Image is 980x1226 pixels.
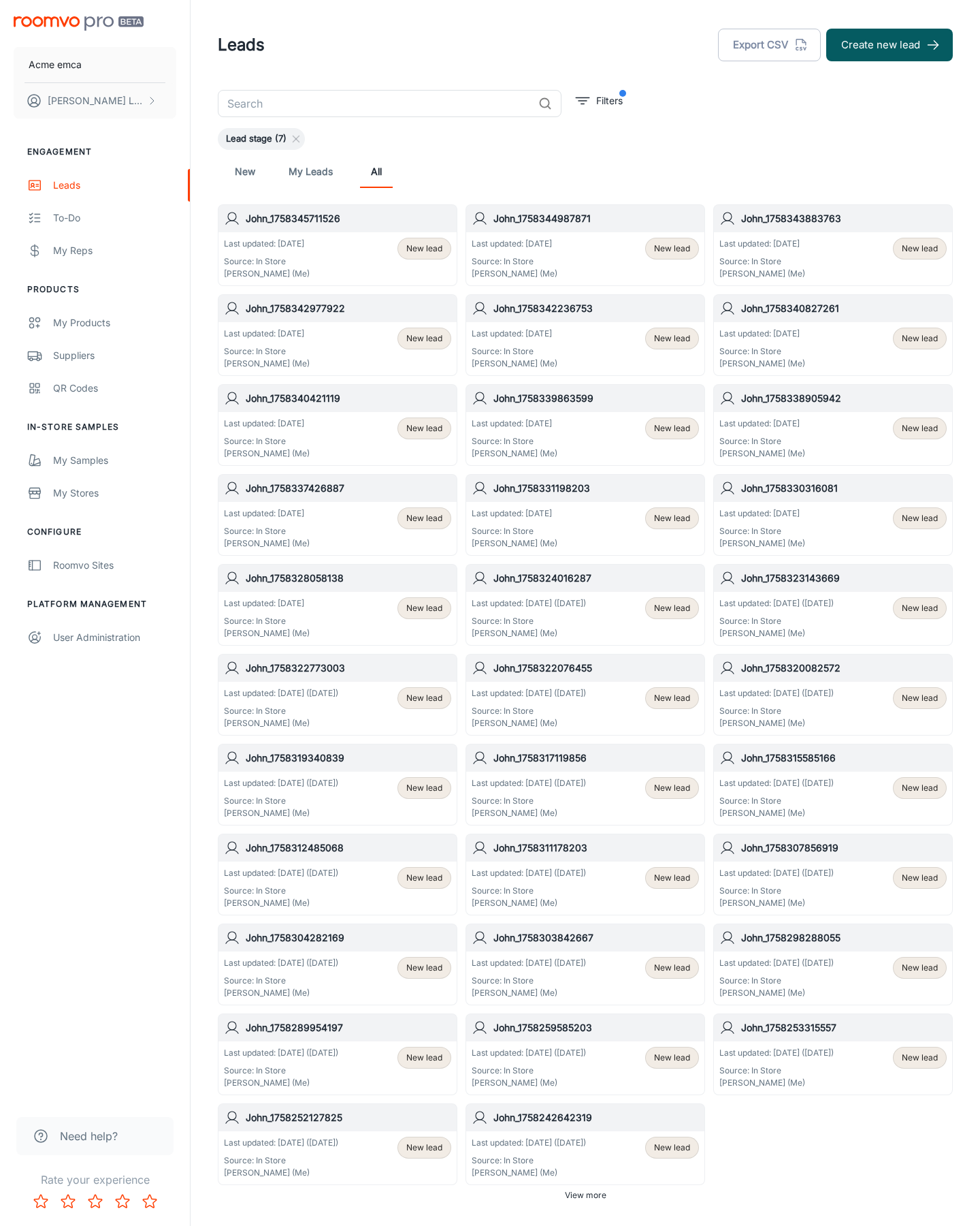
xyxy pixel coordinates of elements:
[719,795,834,807] p: Source: In Store
[654,332,690,345] span: New lead
[224,268,310,280] p: [PERSON_NAME] (Me)
[246,211,451,226] h6: John_1758345711526
[472,795,586,807] p: Source: In Store
[136,1188,163,1215] button: Rate 5 star
[246,930,451,945] h6: John_1758304282169
[218,132,295,146] span: Lead stage (7)
[719,597,834,610] p: Last updated: [DATE] ([DATE])
[246,751,451,766] h6: John_1758319340839
[719,987,834,999] p: [PERSON_NAME] (Me)
[406,962,442,974] span: New lead
[472,255,557,268] p: Source: In Store
[719,897,834,909] p: [PERSON_NAME] (Me)
[493,391,699,406] h6: John_1758339863599
[406,692,442,704] span: New lead
[472,687,586,700] p: Last updated: [DATE] ([DATE])
[218,924,457,1005] a: John_1758304282169Last updated: [DATE] ([DATE])Source: In Store[PERSON_NAME] (Me)New lead
[741,301,947,316] h6: John_1758340827261
[572,90,626,112] button: filter
[472,885,586,897] p: Source: In Store
[719,885,834,897] p: Source: In Store
[472,867,586,879] p: Last updated: [DATE] ([DATE])
[109,1188,136,1215] button: Rate 4 star
[224,1167,338,1179] p: [PERSON_NAME] (Me)
[472,597,586,610] p: Last updated: [DATE] ([DATE])
[53,381,176,396] div: QR Codes
[493,840,699,855] h6: John_1758311178203
[218,128,305,150] div: Lead stage (7)
[406,422,442,435] span: New lead
[406,512,442,524] span: New lead
[472,1077,586,1089] p: [PERSON_NAME] (Me)
[224,867,338,879] p: Last updated: [DATE] ([DATE])
[406,1052,442,1064] span: New lead
[719,507,805,520] p: Last updated: [DATE]
[472,238,557,250] p: Last updated: [DATE]
[741,930,947,945] h6: John_1758298288055
[719,717,834,729] p: [PERSON_NAME] (Me)
[406,782,442,794] span: New lead
[741,571,947,586] h6: John_1758323143669
[465,384,705,466] a: John_1758339863599Last updated: [DATE]Source: In Store[PERSON_NAME] (Me)New lead
[218,564,457,646] a: John_1758328058138Last updated: [DATE]Source: In Store[PERSON_NAME] (Me)New lead
[493,571,699,586] h6: John_1758324016287
[902,962,938,974] span: New lead
[224,1047,338,1059] p: Last updated: [DATE] ([DATE])
[224,687,338,700] p: Last updated: [DATE] ([DATE])
[472,537,557,550] p: [PERSON_NAME] (Me)
[218,1013,457,1095] a: John_1758289954197Last updated: [DATE] ([DATE])Source: In Store[PERSON_NAME] (Me)New lead
[741,840,947,855] h6: John_1758307856919
[826,29,953,61] button: Create new lead
[224,358,310,370] p: [PERSON_NAME] (Me)
[565,1189,606,1201] span: View more
[719,525,805,537] p: Source: In Store
[719,627,834,640] p: [PERSON_NAME] (Me)
[654,782,690,794] span: New lead
[472,418,557,430] p: Last updated: [DATE]
[218,1103,457,1185] a: John_1758252127825Last updated: [DATE] ([DATE])Source: In Store[PERSON_NAME] (Me)New lead
[741,481,947,496] h6: John_1758330316081
[53,558,176,573] div: Roomvo Sites
[224,238,310,250] p: Last updated: [DATE]
[472,447,557,460] p: [PERSON_NAME] (Me)
[224,1137,338,1149] p: Last updated: [DATE] ([DATE])
[472,717,586,729] p: [PERSON_NAME] (Me)
[472,1167,586,1179] p: [PERSON_NAME] (Me)
[713,1013,953,1095] a: John_1758253315557Last updated: [DATE] ([DATE])Source: In Store[PERSON_NAME] (Me)New lead
[218,834,457,915] a: John_1758312485068Last updated: [DATE] ([DATE])Source: In Store[PERSON_NAME] (Me)New lead
[465,1103,705,1185] a: John_1758242642319Last updated: [DATE] ([DATE])Source: In Store[PERSON_NAME] (Me)New lead
[713,474,953,556] a: John_1758330316081Last updated: [DATE]Source: In Store[PERSON_NAME] (Me)New lead
[654,242,690,255] span: New lead
[224,537,310,550] p: [PERSON_NAME] (Me)
[559,1185,612,1206] button: View more
[224,795,338,807] p: Source: In Store
[289,155,333,188] a: My Leads
[493,301,699,316] h6: John_1758342236753
[224,1154,338,1167] p: Source: In Store
[465,564,705,646] a: John_1758324016287Last updated: [DATE] ([DATE])Source: In Store[PERSON_NAME] (Me)New lead
[472,525,557,537] p: Source: In Store
[902,242,938,255] span: New lead
[493,661,699,676] h6: John_1758322076455
[406,332,442,345] span: New lead
[472,345,557,358] p: Source: In Store
[493,1020,699,1035] h6: John_1758259585203
[713,744,953,826] a: John_1758315585166Last updated: [DATE] ([DATE])Source: In Store[PERSON_NAME] (Me)New lead
[741,751,947,766] h6: John_1758315585166
[360,155,393,188] a: All
[224,435,310,447] p: Source: In Store
[472,1047,586,1059] p: Last updated: [DATE] ([DATE])
[741,661,947,676] h6: John_1758320082572
[218,384,457,466] a: John_1758340421119Last updated: [DATE]Source: In Store[PERSON_NAME] (Me)New lead
[472,1154,586,1167] p: Source: In Store
[654,602,690,614] span: New lead
[246,840,451,855] h6: John_1758312485068
[246,661,451,676] h6: John_1758322773003
[54,1188,82,1215] button: Rate 2 star
[406,872,442,884] span: New lead
[465,924,705,1005] a: John_1758303842667Last updated: [DATE] ([DATE])Source: In Store[PERSON_NAME] (Me)New lead
[465,474,705,556] a: John_1758331198203Last updated: [DATE]Source: In Store[PERSON_NAME] (Me)New lead
[741,211,947,226] h6: John_1758343883763
[472,435,557,447] p: Source: In Store
[224,1077,338,1089] p: [PERSON_NAME] (Me)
